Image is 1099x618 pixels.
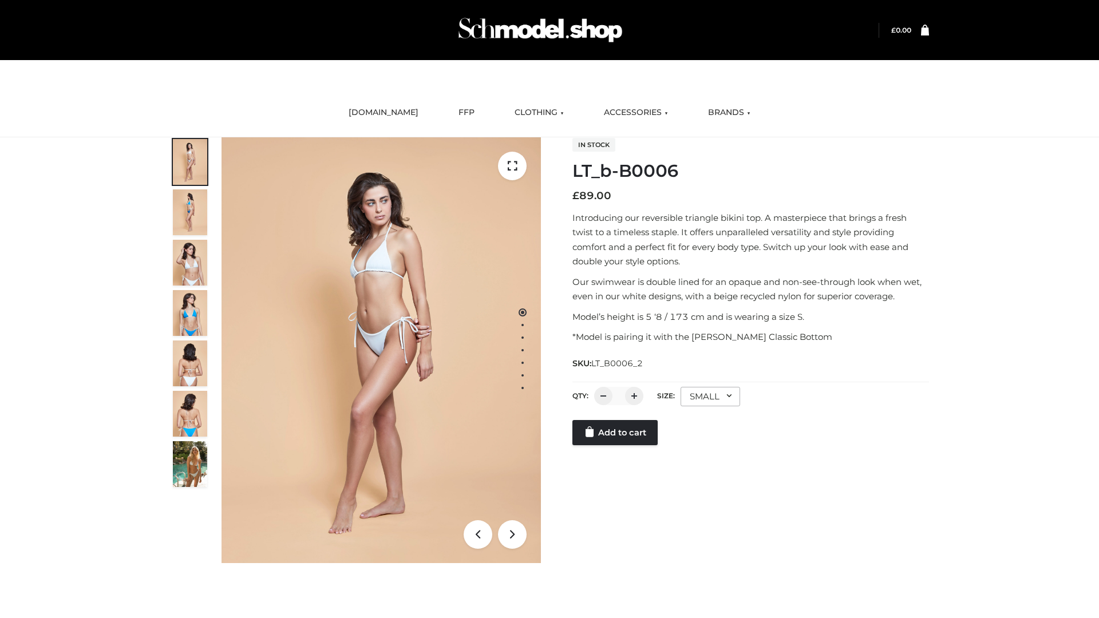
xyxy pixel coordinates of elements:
[506,100,572,125] a: CLOTHING
[173,340,207,386] img: ArielClassicBikiniTop_CloudNine_AzureSky_OW114ECO_7-scaled.jpg
[173,139,207,185] img: ArielClassicBikiniTop_CloudNine_AzureSky_OW114ECO_1-scaled.jpg
[891,26,911,34] bdi: 0.00
[572,275,929,304] p: Our swimwear is double lined for an opaque and non-see-through look when wet, even in our white d...
[222,137,541,563] img: LT_b-B0006
[891,26,896,34] span: £
[572,310,929,324] p: Model’s height is 5 ‘8 / 173 cm and is wearing a size S.
[173,290,207,336] img: ArielClassicBikiniTop_CloudNine_AzureSky_OW114ECO_4-scaled.jpg
[572,189,579,202] span: £
[572,391,588,400] label: QTY:
[454,7,626,53] img: Schmodel Admin 964
[450,100,483,125] a: FFP
[591,358,643,369] span: LT_B0006_2
[572,420,658,445] a: Add to cart
[572,356,644,370] span: SKU:
[173,240,207,286] img: ArielClassicBikiniTop_CloudNine_AzureSky_OW114ECO_3-scaled.jpg
[572,330,929,344] p: *Model is pairing it with the [PERSON_NAME] Classic Bottom
[173,189,207,235] img: ArielClassicBikiniTop_CloudNine_AzureSky_OW114ECO_2-scaled.jpg
[173,441,207,487] img: Arieltop_CloudNine_AzureSky2.jpg
[572,138,615,152] span: In stock
[595,100,677,125] a: ACCESSORIES
[699,100,759,125] a: BRANDS
[572,211,929,269] p: Introducing our reversible triangle bikini top. A masterpiece that brings a fresh twist to a time...
[572,189,611,202] bdi: 89.00
[340,100,427,125] a: [DOMAIN_NAME]
[891,26,911,34] a: £0.00
[657,391,675,400] label: Size:
[572,161,929,181] h1: LT_b-B0006
[681,387,740,406] div: SMALL
[173,391,207,437] img: ArielClassicBikiniTop_CloudNine_AzureSky_OW114ECO_8-scaled.jpg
